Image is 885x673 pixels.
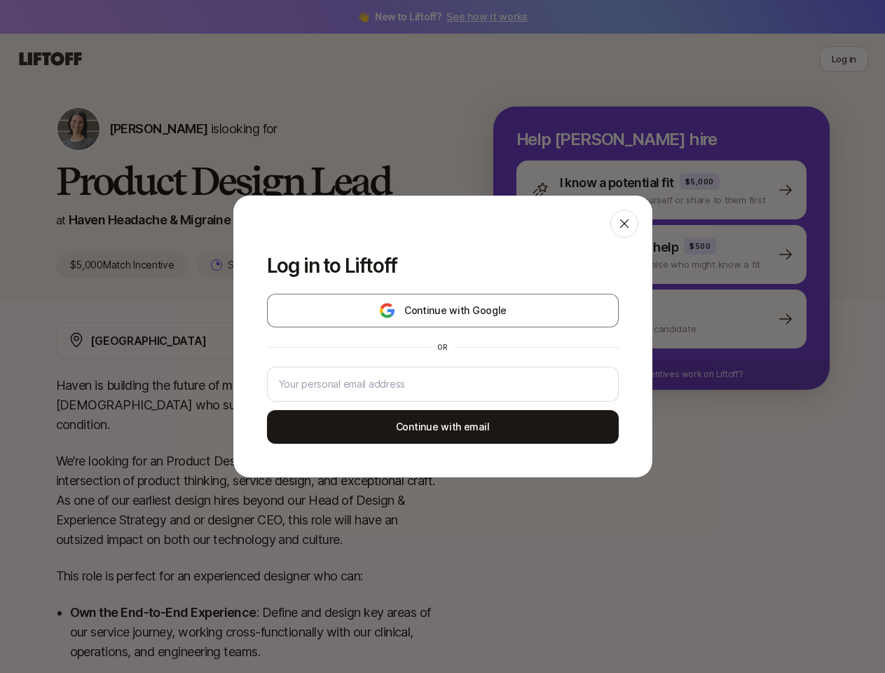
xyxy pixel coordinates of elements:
button: Continue with Google [267,294,619,327]
button: Continue with email [267,410,619,444]
p: Log in to Liftoff [267,254,619,277]
div: or [432,341,454,353]
input: Your personal email address [279,376,607,393]
img: google-logo [378,302,396,319]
